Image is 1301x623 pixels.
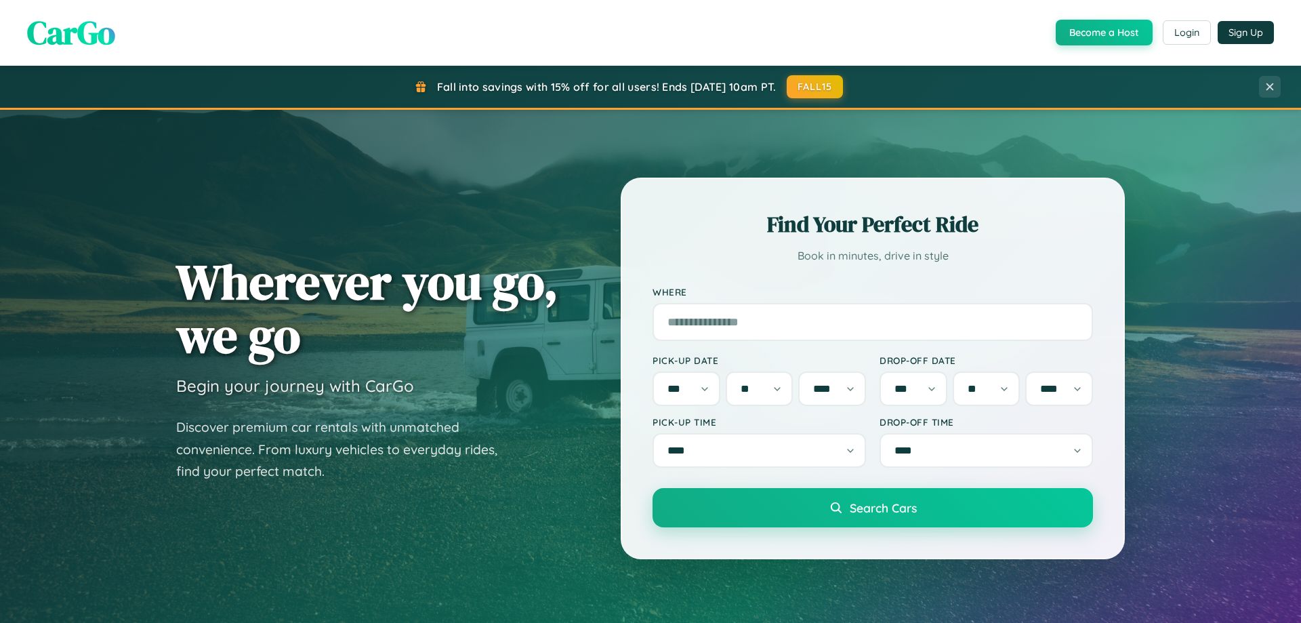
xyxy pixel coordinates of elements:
button: FALL15 [787,75,844,98]
label: Drop-off Time [880,416,1093,428]
button: Become a Host [1056,20,1153,45]
button: Login [1163,20,1211,45]
label: Pick-up Date [653,355,866,366]
h2: Find Your Perfect Ride [653,209,1093,239]
label: Where [653,286,1093,298]
span: Search Cars [850,500,917,515]
p: Discover premium car rentals with unmatched convenience. From luxury vehicles to everyday rides, ... [176,416,515,483]
h3: Begin your journey with CarGo [176,376,414,396]
span: CarGo [27,10,115,55]
label: Pick-up Time [653,416,866,428]
span: Fall into savings with 15% off for all users! Ends [DATE] 10am PT. [437,80,777,94]
button: Sign Up [1218,21,1274,44]
label: Drop-off Date [880,355,1093,366]
button: Search Cars [653,488,1093,527]
p: Book in minutes, drive in style [653,246,1093,266]
h1: Wherever you go, we go [176,255,558,362]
